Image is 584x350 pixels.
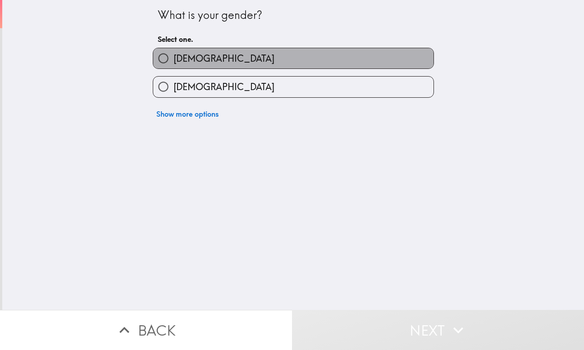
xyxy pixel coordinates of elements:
h6: Select one. [158,34,429,44]
button: Next [292,310,584,350]
span: [DEMOGRAPHIC_DATA] [173,81,274,93]
div: What is your gender? [158,8,429,23]
button: [DEMOGRAPHIC_DATA] [153,77,433,97]
button: Show more options [153,105,222,123]
span: [DEMOGRAPHIC_DATA] [173,52,274,65]
button: [DEMOGRAPHIC_DATA] [153,48,433,68]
